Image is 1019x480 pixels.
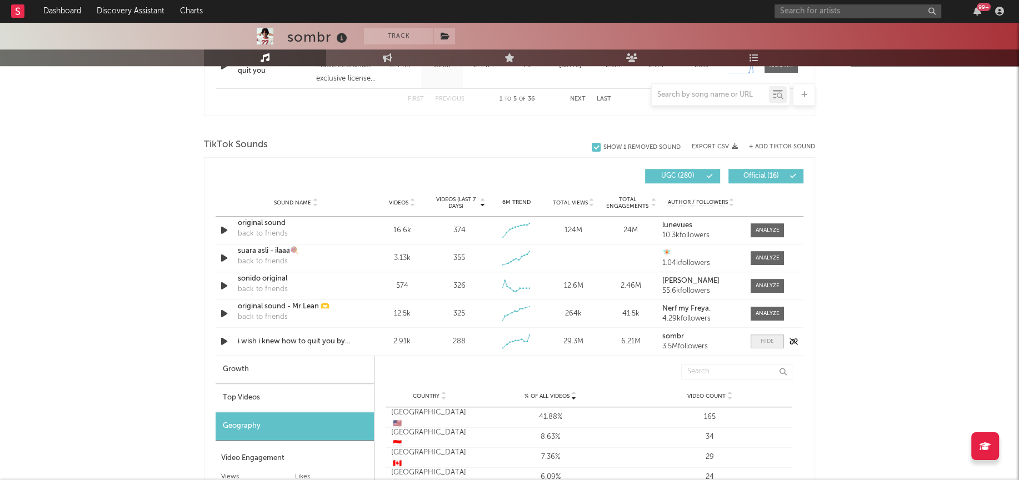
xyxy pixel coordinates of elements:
div: back to friends [238,312,288,323]
span: 🇨🇦 [393,460,402,467]
div: 325 [453,308,465,319]
div: 12.6M [548,281,600,292]
button: Official(16) [728,169,803,183]
span: % of all Videos [525,393,570,399]
div: back to friends [238,228,288,239]
div: 165 [633,412,787,423]
div: back to friends [238,284,288,295]
input: Search for artists [775,4,941,18]
div: 6M Trend [491,198,542,207]
div: 6.21M [605,336,657,347]
a: original sound [238,218,354,229]
a: i wish i knew how to quit you by sombr out [DATE] [238,336,354,347]
input: Search... [681,364,792,379]
div: 2.46M [605,281,657,292]
div: 41.5k [605,308,657,319]
button: + Add TikTok Sound [738,144,815,150]
div: 29 [633,452,787,463]
div: 574 [376,281,428,292]
div: 8.63% [473,432,627,443]
div: 3.5M followers [662,343,740,351]
div: Video Engagement [221,452,368,465]
div: 124M [548,225,600,236]
a: original sound - Mr.Lean 🫶 [238,301,354,312]
strong: [PERSON_NAME] [662,277,720,284]
input: Search by song name or URL [652,91,769,99]
div: [GEOGRAPHIC_DATA] [391,447,468,469]
div: 55.6k followers [662,287,740,295]
a: [PERSON_NAME] [662,277,740,285]
a: sonido original [238,273,354,284]
span: Total Engagements [605,196,650,209]
div: 10.3k followers [662,232,740,239]
span: Total Views [553,199,588,206]
div: 7.36% [473,452,627,463]
strong: sombr [662,333,684,340]
div: 1.04k followers [662,259,740,267]
strong: Nerf my Freya. [662,305,711,312]
button: Track [364,28,433,44]
div: [GEOGRAPHIC_DATA] [391,407,468,429]
a: Nerf my Freya. [662,305,740,313]
div: 374 [453,225,465,236]
div: sombr [287,28,350,46]
button: + Add TikTok Sound [749,144,815,150]
span: Author / Followers [667,199,727,206]
a: suara asli - ilaaa🍭 [238,246,354,257]
span: Country [413,393,439,399]
div: Top Videos [216,384,374,412]
button: Export CSV [692,143,738,150]
div: 34 [633,432,787,443]
div: 355 [453,253,465,264]
div: 4.29k followers [662,315,740,323]
div: [GEOGRAPHIC_DATA] [391,427,468,449]
a: 🧚🏻 [662,249,740,257]
a: lunevues [662,222,740,229]
div: 2.91k [376,336,428,347]
span: Video Count [687,393,726,399]
span: Videos (last 7 days) [433,196,478,209]
button: 99+ [973,7,981,16]
div: 41.88% [473,412,627,423]
div: Growth [216,356,374,384]
div: 16.6k [376,225,428,236]
button: UGC(280) [645,169,720,183]
span: UGC ( 280 ) [652,173,703,179]
span: Videos [389,199,408,206]
strong: lunevues [662,222,692,229]
div: 326 [453,281,465,292]
a: sombr [662,333,740,341]
span: TikTok Sounds [204,138,268,152]
div: 99 + [977,3,991,11]
span: 🇮🇩 [393,440,402,447]
div: 3.13k [376,253,428,264]
div: 288 [453,336,466,347]
strong: 🧚🏻 [662,249,671,257]
div: back to friends [238,256,288,267]
div: 24M [605,225,657,236]
div: Geography [216,412,374,441]
div: 29.3M [548,336,600,347]
span: Official ( 16 ) [736,173,787,179]
span: 🇺🇸 [393,420,402,427]
span: Sound Name [274,199,311,206]
div: 12.5k [376,308,428,319]
div: Show 1 Removed Sound [603,144,681,151]
div: 264k [548,308,600,319]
